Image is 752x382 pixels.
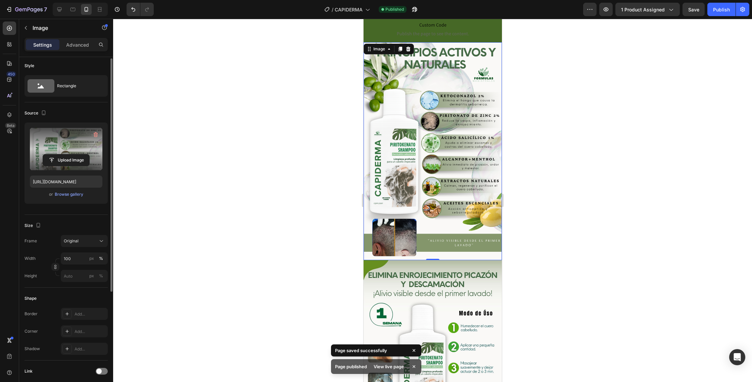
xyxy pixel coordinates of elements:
[75,311,106,317] div: Add...
[621,6,665,13] span: 1 product assigned
[30,176,102,188] input: https://example.com/image.jpg
[713,6,730,13] div: Publish
[25,63,34,69] div: Style
[25,255,36,261] label: Width
[25,368,33,374] div: Link
[61,235,108,247] button: Original
[97,272,105,280] button: px
[44,5,47,13] p: 7
[707,3,736,16] button: Publish
[54,191,84,198] button: Browse gallery
[25,295,37,301] div: Shape
[43,154,90,166] button: Upload Image
[615,3,680,16] button: 1 product assigned
[89,273,94,279] div: px
[33,24,90,32] p: Image
[335,363,367,370] p: Page published
[97,254,105,262] button: px
[99,273,103,279] div: %
[5,123,16,128] div: Beta
[89,255,94,261] div: px
[683,3,705,16] button: Save
[370,362,408,371] div: View live page
[385,6,404,12] span: Published
[6,71,16,77] div: 450
[25,328,38,334] div: Corner
[25,273,37,279] label: Height
[25,311,38,317] div: Border
[75,329,106,335] div: Add...
[335,6,363,13] span: CAPIDERMA
[61,252,108,265] input: px%
[25,109,48,118] div: Source
[25,238,37,244] label: Frame
[64,238,79,244] span: Original
[66,41,89,48] p: Advanced
[55,191,83,197] div: Browse gallery
[99,255,103,261] div: %
[88,272,96,280] button: %
[3,3,50,16] button: 7
[729,349,745,365] div: Open Intercom Messenger
[33,41,52,48] p: Settings
[335,347,387,354] p: Page saved successfully
[332,6,333,13] span: /
[57,78,98,94] div: Rectangle
[688,7,699,12] span: Save
[61,270,108,282] input: px%
[88,254,96,262] button: %
[25,221,42,230] div: Size
[127,3,154,16] div: Undo/Redo
[75,346,106,352] div: Add...
[49,190,53,198] span: or
[25,346,40,352] div: Shadow
[364,19,502,382] iframe: Design area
